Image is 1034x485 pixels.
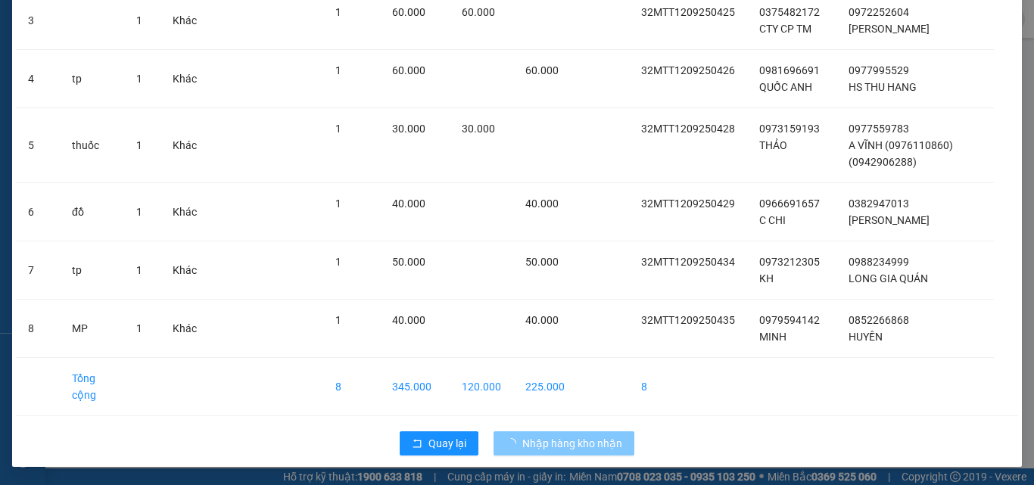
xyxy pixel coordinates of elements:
span: 60.000 [462,6,495,18]
td: Tổng cộng [60,358,124,416]
li: Hotline: 1900400028 [142,82,633,101]
span: 32MTT1209250428 [641,123,735,135]
span: 0382947013 [849,197,909,210]
td: 4 [16,50,60,108]
span: 0973159193 [759,123,820,135]
span: 1 [335,197,341,210]
span: 30.000 [392,123,425,135]
span: 1 [136,264,142,276]
td: 8 [323,358,380,416]
span: 0977559783 [849,123,909,135]
span: 1 [335,256,341,268]
span: 1 [136,139,142,151]
td: Khác [160,108,209,183]
span: 0375482172 [759,6,820,18]
button: Nhập hàng kho nhận [494,431,634,455]
span: 1 [136,206,142,218]
td: tp [60,241,124,300]
span: KH [759,272,774,284]
button: rollbackQuay lại [400,431,478,455]
td: 7 [16,241,60,300]
td: Khác [160,183,209,241]
td: 345.000 [380,358,450,416]
span: [PERSON_NAME] [849,23,930,35]
span: HUYỀN [849,331,883,343]
span: HS THU HANG [849,81,917,93]
span: 0977995529 [849,64,909,76]
span: 0979594142 [759,314,820,326]
span: 0988234999 [849,256,909,268]
span: rollback [412,438,422,450]
span: THẢO [759,139,787,151]
span: 1 [136,73,142,85]
span: 32MTT1209250434 [641,256,735,268]
td: 8 [629,358,747,416]
span: 60.000 [525,64,559,76]
span: 40.000 [525,197,559,210]
span: 32MTT1209250435 [641,314,735,326]
span: 0972252604 [849,6,909,18]
span: 40.000 [392,197,425,210]
span: Nhập hàng kho nhận [522,435,622,452]
span: 30.000 [462,123,495,135]
td: tp [60,50,124,108]
span: 1 [335,6,341,18]
span: 40.000 [525,314,559,326]
span: 60.000 [392,64,425,76]
span: 1 [335,64,341,76]
span: 32MTT1209250425 [641,6,735,18]
td: MP [60,300,124,358]
span: LONG GIA QUÁN [849,272,928,284]
td: đồ [60,183,124,241]
span: C CHI [759,214,786,226]
td: thuốc [60,108,124,183]
span: QUỐC ANH [759,81,812,93]
span: 32MTT1209250429 [641,197,735,210]
span: CTY CP TM [759,23,811,35]
span: 50.000 [392,256,425,268]
span: 0973212305 [759,256,820,268]
span: [PERSON_NAME] [849,214,930,226]
span: 40.000 [392,314,425,326]
span: MINH [759,331,786,343]
td: Khác [160,300,209,358]
li: Số nhà [STREET_ADDRESS][PERSON_NAME] [142,64,633,82]
span: loading [506,438,522,449]
span: 1 [335,123,341,135]
td: 120.000 [450,358,513,416]
span: Quay lại [428,435,466,452]
td: 5 [16,108,60,183]
td: 8 [16,300,60,358]
span: 1 [136,14,142,26]
span: 32MTT1209250426 [641,64,735,76]
span: 0966691657 [759,197,820,210]
span: 60.000 [392,6,425,18]
span: 0852266868 [849,314,909,326]
span: A VĨNH (0976110860)(0942906288) [849,139,953,168]
td: Khác [160,241,209,300]
td: Khác [160,50,209,108]
span: 1 [136,322,142,334]
span: 1 [335,314,341,326]
td: 225.000 [513,358,577,416]
span: 50.000 [525,256,559,268]
b: Công ty TNHH Trọng Hiếu Phú Thọ - Nam Cường Limousine [184,17,591,59]
td: 6 [16,183,60,241]
span: 0981696691 [759,64,820,76]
